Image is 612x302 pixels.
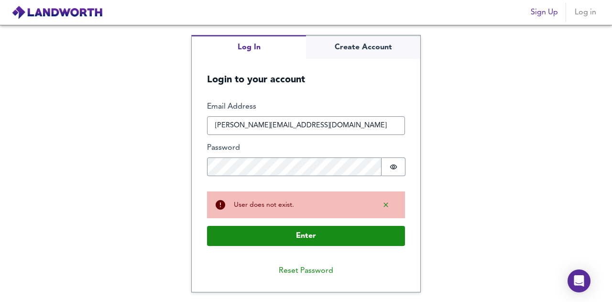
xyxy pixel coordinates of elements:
[234,200,367,210] div: User does not exist.
[306,35,420,59] button: Create Account
[207,226,405,246] button: Enter
[11,5,103,20] img: logo
[527,3,562,22] button: Sign Up
[207,143,405,154] label: Password
[531,6,558,19] span: Sign Up
[192,35,306,59] button: Log In
[374,197,397,213] button: Dismiss alert
[568,269,590,292] div: Open Intercom Messenger
[271,261,341,280] button: Reset Password
[382,157,405,176] button: Show password
[192,59,420,86] h5: Login to your account
[207,116,405,135] input: e.g. joe@bloggs.com
[207,101,405,112] label: Email Address
[570,3,601,22] button: Log in
[574,6,597,19] span: Log in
